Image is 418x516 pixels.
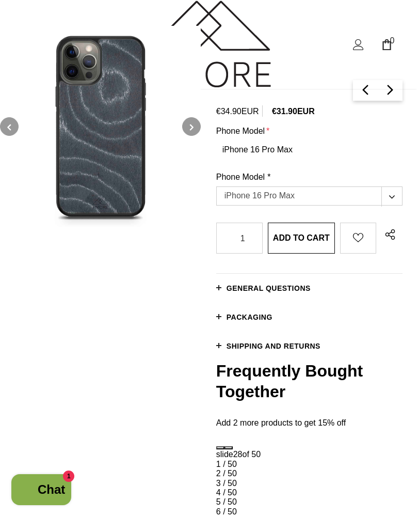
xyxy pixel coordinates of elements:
[216,173,265,181] span: Phone Model
[216,450,403,459] div: slide of 50
[386,35,398,47] span: 0
[216,441,403,450] div: Carousel Navigation
[233,450,243,459] span: 28
[216,332,403,361] a: Shipping and returns
[216,127,270,136] label: Phone Model
[216,107,259,116] span: €34.90EUR
[216,186,403,206] label: iPhone 16 Pro Max
[216,274,403,303] a: General Questions
[216,361,403,402] h2: Frequently Bought Together
[216,460,403,469] div: 1 / 50
[227,284,311,292] span: General Questions
[272,107,315,116] span: €31.90EUR
[216,303,403,332] a: PACKAGING
[216,418,403,428] div: Add 2 more products to get 15% off
[8,474,74,508] inbox-online-store-chat: Shopify online store chat
[227,313,272,321] span: PACKAGING
[381,39,392,50] a: 0
[227,342,320,350] span: Shipping and returns
[268,223,335,254] input: Add to cart
[148,1,271,87] img: MMORE Cases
